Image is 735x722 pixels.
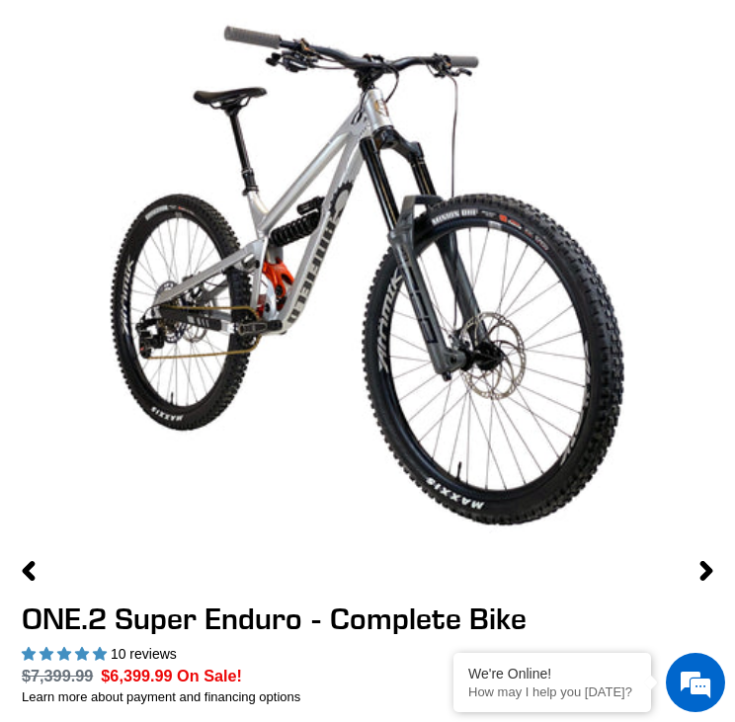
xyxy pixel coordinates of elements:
h1: ONE.2 Super Enduro - Complete Bike [22,601,713,636]
p: How may I help you today? [468,684,636,699]
s: $7,399.99 [22,667,93,684]
span: $6,399.99 [101,667,172,684]
span: 5.00 stars [22,646,111,662]
span: 10 reviews [111,646,177,662]
div: We're Online! [468,666,636,682]
span: On Sale! [177,664,242,687]
a: Learn more about payment and financing options [22,689,300,704]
